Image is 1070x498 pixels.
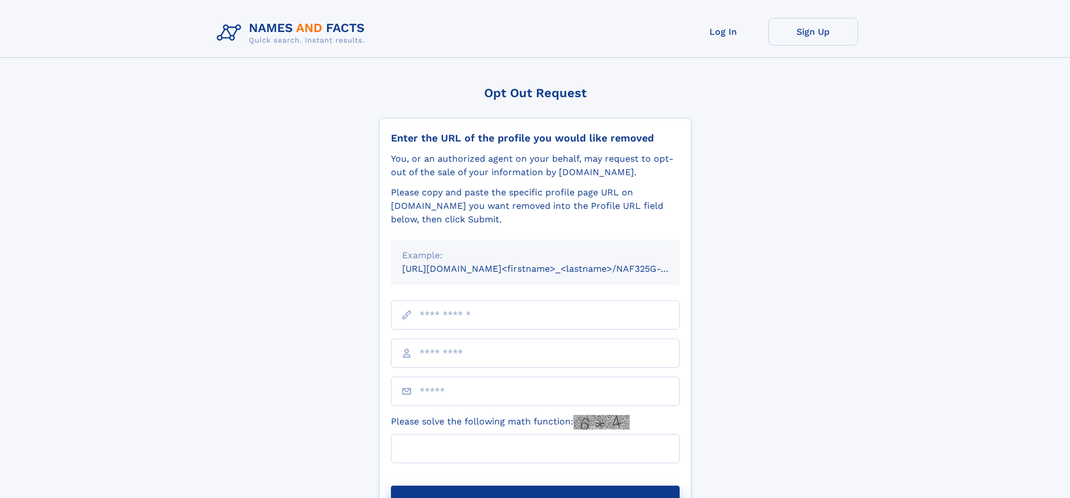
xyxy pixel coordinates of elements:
[391,152,680,179] div: You, or an authorized agent on your behalf, may request to opt-out of the sale of your informatio...
[391,132,680,144] div: Enter the URL of the profile you would like removed
[379,86,691,100] div: Opt Out Request
[402,249,668,262] div: Example:
[391,186,680,226] div: Please copy and paste the specific profile page URL on [DOMAIN_NAME] you want removed into the Pr...
[402,263,701,274] small: [URL][DOMAIN_NAME]<firstname>_<lastname>/NAF325G-xxxxxxxx
[391,415,630,430] label: Please solve the following math function:
[768,18,858,45] a: Sign Up
[679,18,768,45] a: Log In
[212,18,374,48] img: Logo Names and Facts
